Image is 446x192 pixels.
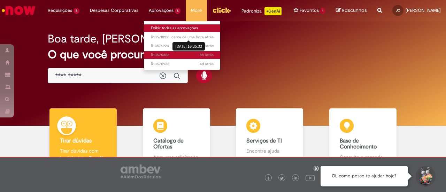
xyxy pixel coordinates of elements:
a: Aberto R13570938 : [144,60,221,68]
span: Favoritos [300,7,319,14]
img: ServiceNow [1,3,37,17]
span: More [191,7,202,14]
a: Aberto R13576924 : [144,42,221,50]
ul: Aprovações [144,21,221,70]
span: R13575366 [151,52,214,58]
span: Requisições [48,7,72,14]
time: 29/09/2025 09:34:25 [200,52,214,57]
p: Tirar dúvidas com Lupi Assist e Gen Ai [60,147,106,161]
span: Aprovações [149,7,174,14]
span: 8 [74,8,79,14]
p: Encontre ajuda [246,147,293,154]
span: 4h atrás [200,43,214,48]
span: 1 [320,8,325,14]
a: Aberto R13578228 : [144,33,221,41]
span: cerca de uma hora atrás [171,34,214,40]
button: Iniciar Conversa de Suporte [415,166,436,187]
p: Consulte e aprenda [340,154,386,161]
p: +GenAi [264,7,282,15]
time: 29/09/2025 13:40:22 [200,43,214,48]
a: Catálogo de Ofertas Abra uma solicitação [130,108,223,169]
h2: Boa tarde, [PERSON_NAME] [48,33,189,45]
a: Tirar dúvidas Tirar dúvidas com Lupi Assist e Gen Ai [37,108,130,169]
b: Base de Conhecimento [340,137,377,151]
a: Rascunhos [336,7,367,14]
div: Padroniza [241,7,282,15]
b: Catálogo de Ofertas [153,137,184,151]
span: R13570938 [151,61,214,67]
img: logo_footer_ambev_rotulo_gray.png [121,164,161,178]
span: Rascunhos [342,7,367,14]
img: logo_footer_youtube.png [306,173,315,182]
a: Base de Conhecimento Consulte e aprenda [316,108,410,169]
div: [DATE] 16:35:33 [172,42,205,50]
a: Exibir todas as aprovações [144,24,221,32]
b: Serviços de TI [246,137,282,144]
time: 26/09/2025 14:49:13 [200,61,214,67]
img: logo_footer_linkedin.png [294,176,297,181]
p: Abra uma solicitação [153,154,200,161]
span: [PERSON_NAME] [406,7,441,13]
h2: O que você procura hoje? [48,48,398,61]
span: R13578228 [151,34,214,40]
span: Despesas Corporativas [90,7,138,14]
b: Tirar dúvidas [60,137,92,144]
span: JC [396,8,400,13]
span: 4d atrás [200,61,214,67]
span: 8h atrás [200,52,214,57]
img: logo_footer_twitter.png [280,177,284,180]
a: Serviços de TI Encontre ajuda [223,108,316,169]
a: Aberto R13575366 : [144,51,221,59]
div: Oi, como posso te ajudar hoje? [321,166,408,186]
span: R13576924 [151,43,214,49]
img: logo_footer_facebook.png [267,177,270,180]
img: click_logo_yellow_360x200.png [212,5,231,15]
span: 4 [175,8,181,14]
